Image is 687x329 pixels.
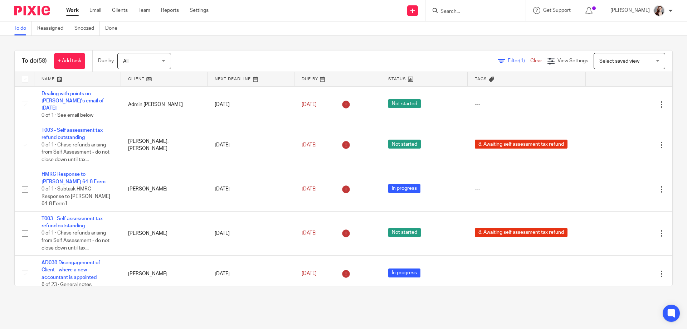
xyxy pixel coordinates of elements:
[42,142,109,162] span: 0 of 1 · Chase refunds arising from Self Assessment - do not close down until tax...
[302,271,317,276] span: [DATE]
[14,21,32,35] a: To do
[508,58,530,63] span: Filter
[475,185,579,193] div: ---
[42,128,103,140] a: T003 - Self assessment tax refund outstanding
[519,58,525,63] span: (1)
[543,8,571,13] span: Get Support
[42,172,106,184] a: HMRC Response to [PERSON_NAME] 64-8 Form
[121,123,208,167] td: [PERSON_NAME], [PERSON_NAME]
[42,216,103,228] a: T003 - Self assessment tax refund outstanding
[42,91,104,111] a: Dealing with points on [PERSON_NAME]'s email of [DATE]
[302,142,317,147] span: [DATE]
[112,7,128,14] a: Clients
[475,77,487,81] span: Tags
[14,6,50,15] img: Pixie
[475,140,567,149] span: 8. Awaiting self assessment tax refund
[66,7,79,14] a: Work
[161,7,179,14] a: Reports
[123,59,128,64] span: All
[208,167,294,211] td: [DATE]
[208,86,294,123] td: [DATE]
[475,270,579,277] div: ---
[98,57,114,64] p: Due by
[190,7,209,14] a: Settings
[89,7,101,14] a: Email
[557,58,588,63] span: View Settings
[208,211,294,255] td: [DATE]
[54,53,85,69] a: + Add task
[138,7,150,14] a: Team
[121,167,208,211] td: [PERSON_NAME]
[653,5,665,16] img: High%20Res%20Andrew%20Price%20Accountants%20_Poppy%20Jakes%20Photography-3%20-%20Copy.jpg
[388,184,420,193] span: In progress
[388,268,420,277] span: In progress
[22,57,47,65] h1: To do
[388,99,421,108] span: Not started
[302,102,317,107] span: [DATE]
[208,123,294,167] td: [DATE]
[74,21,100,35] a: Snoozed
[42,260,100,280] a: AD038 Disengagement of Client - where a new accountant is appointed
[475,228,567,237] span: 8. Awaiting self assessment tax refund
[475,101,579,108] div: ---
[105,21,123,35] a: Done
[37,21,69,35] a: Reassigned
[208,256,294,292] td: [DATE]
[121,86,208,123] td: Admin [PERSON_NAME]
[440,9,504,15] input: Search
[530,58,542,63] a: Clear
[42,187,110,206] span: 0 of 1 · Subtask HMRC Response to [PERSON_NAME] 64-8 Form1
[42,231,109,251] span: 0 of 1 · Chase refunds arising from Self Assessment - do not close down until tax...
[121,256,208,292] td: [PERSON_NAME]
[302,231,317,236] span: [DATE]
[599,59,639,64] span: Select saved view
[42,282,92,287] span: 6 of 23 · General notes
[388,140,421,149] span: Not started
[302,187,317,192] span: [DATE]
[121,211,208,255] td: [PERSON_NAME]
[42,113,93,118] span: 0 of 1 · See email below
[388,228,421,237] span: Not started
[37,58,47,64] span: (58)
[610,7,650,14] p: [PERSON_NAME]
